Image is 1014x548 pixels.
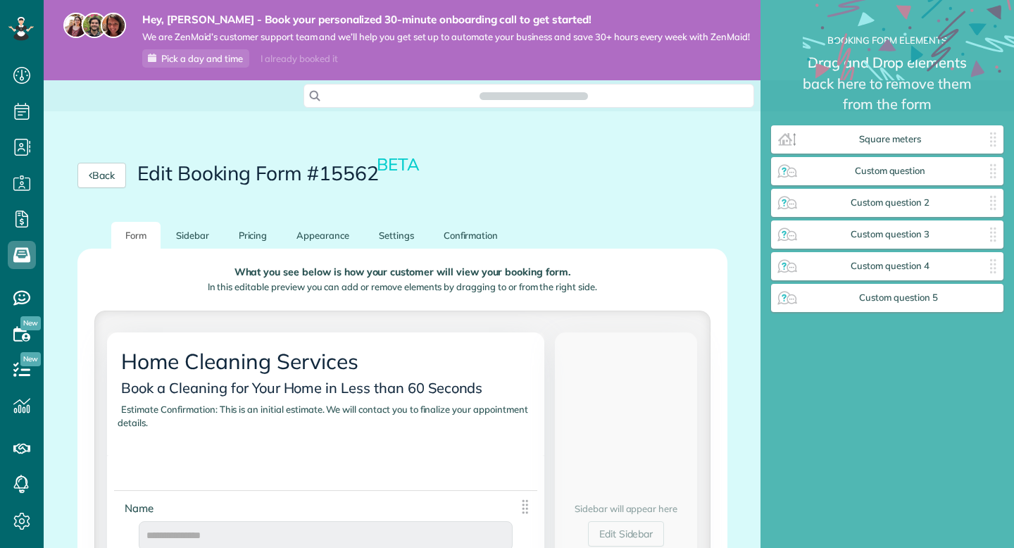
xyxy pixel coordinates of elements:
[106,280,699,294] p: In this editable preview you can add or remove elements by dragging to or from the right side.
[111,222,161,249] a: Form
[377,154,420,175] small: BETA
[588,521,665,547] a: Edit Sidebar
[430,222,513,249] a: Confirmation
[137,163,422,185] h2: Edit Booking Form #15562
[77,163,126,188] a: Back
[225,222,282,249] a: Pricing
[982,223,1004,246] img: drag_indicator-119b368615184ecde3eda3c64c821f6cf29d3e2b97b89ee44bc31753036683e5.png
[799,261,982,272] span: Custom question 4
[982,160,1004,182] img: drag_indicator-119b368615184ecde3eda3c64c821f6cf29d3e2b97b89ee44bc31753036683e5.png
[776,223,799,246] img: custom_question_3_widget_icon-46ce5e2db8a0deaba23a19c490ecaea7d3a9f366cd7e9b87b53c809f14eb71ef.png
[142,13,750,27] strong: Hey, [PERSON_NAME] - Book your personalized 30-minute onboarding call to get started!
[776,255,799,278] img: custom_question_4_widget_icon-46ce5e2db8a0deaba23a19c490ecaea7d3a9f366cd7e9b87b53c809f14eb71ef.png
[771,52,1003,125] small: Drag and Drop elements back here to remove them from the form
[20,352,41,366] span: New
[799,229,982,240] span: Custom question 3
[162,222,223,249] a: Sidebar
[771,35,1003,45] h2: Booking Form elements
[776,160,799,182] img: custom_question_widget_icon-46ce5e2db8a0deaba23a19c490ecaea7d3a9f366cd7e9b87b53c809f14eb71ef.png
[982,255,1004,278] img: drag_indicator-119b368615184ecde3eda3c64c821f6cf29d3e2b97b89ee44bc31753036683e5.png
[63,13,89,38] img: maria-72a9807cf96188c08ef61303f053569d2e2a8a1cde33d635c8a3ac13582a053d.jpg
[516,498,534,516] img: drag_indicator-119b368615184ecde3eda3c64c821f6cf29d3e2b97b89ee44bc31753036683e5.png
[982,128,1004,151] img: drag_indicator-119b368615184ecde3eda3c64c821f6cf29d3e2b97b89ee44bc31753036683e5.png
[799,134,982,145] span: Square meters
[252,50,346,68] div: I already booked it
[776,128,799,151] img: square_meters_widget_icon-86f4c594f003aab3d3588d0db1e9ed1f0bd22b10cfe1e2c9d575362bb9e717df.png
[118,375,492,400] span: Book a Cleaning for Your Home in Less than 60 Seconds
[365,222,428,249] a: Settings
[799,197,982,208] span: Custom question 2
[776,192,799,214] img: custom_question_2_widget_icon-46ce5e2db8a0deaba23a19c490ecaea7d3a9f366cd7e9b87b53c809f14eb71ef.png
[161,53,243,64] span: Pick a day and time
[118,400,527,432] span: Estimate Confirmation: This is an initial estimate. We will contact you to finalize your appointm...
[142,49,249,68] a: Pick a day and time
[101,13,126,38] img: michelle-19f622bdf1676172e81f8f8fba1fb50e276960ebfe0243fe18214015130c80e4.jpg
[799,292,999,304] span: Custom question 5
[106,267,699,278] p: What you see below is how your customer will view your booking form.
[799,166,982,177] span: Custom question
[118,344,367,378] span: Home Cleaning Services
[494,89,573,103] span: Search ZenMaid…
[121,498,163,518] span: Name
[282,222,363,249] a: Appearance
[982,192,1004,214] img: drag_indicator-119b368615184ecde3eda3c64c821f6cf29d3e2b97b89ee44bc31753036683e5.png
[142,31,750,43] span: We are ZenMaid’s customer support team and we’ll help you get set up to automate your business an...
[776,287,799,309] img: custom_question_5_widget_icon-46ce5e2db8a0deaba23a19c490ecaea7d3a9f366cd7e9b87b53c809f14eb71ef.png
[20,316,41,330] span: New
[82,13,107,38] img: jorge-587dff0eeaa6aab1f244e6dc62b8924c3b6ad411094392a53c71c6c4a576187d.jpg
